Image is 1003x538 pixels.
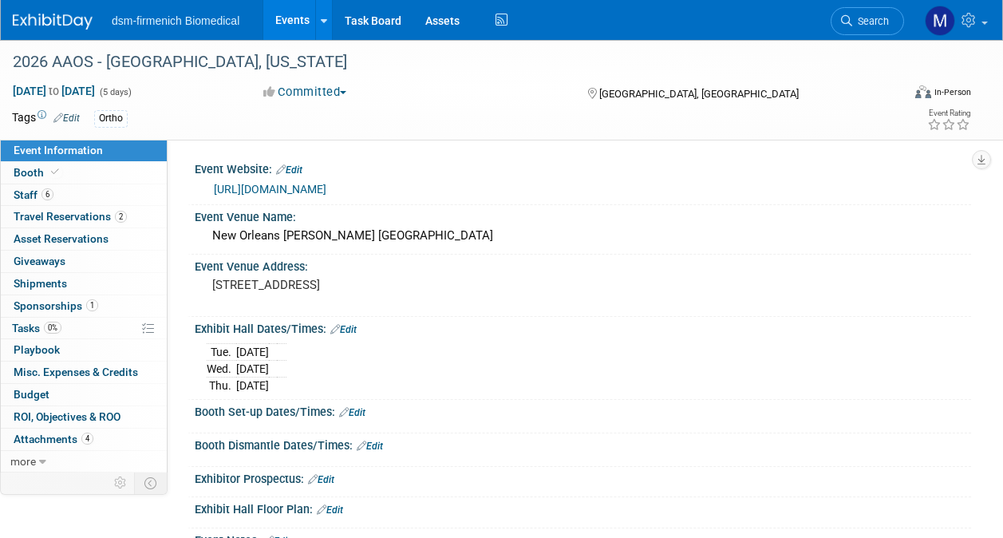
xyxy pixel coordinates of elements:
div: New Orleans [PERSON_NAME] [GEOGRAPHIC_DATA] [207,224,959,248]
td: Wed. [207,361,236,378]
a: Staff6 [1,184,167,206]
a: Budget [1,384,167,405]
span: 0% [44,322,61,334]
span: 1 [86,299,98,311]
td: Personalize Event Tab Strip [107,473,135,493]
span: Staff [14,188,53,201]
div: In-Person [934,86,971,98]
span: Attachments [14,433,93,445]
div: Event Website: [195,157,971,178]
span: more [10,455,36,468]
a: ROI, Objectives & ROO [1,406,167,428]
td: Thu. [207,378,236,394]
span: [GEOGRAPHIC_DATA], [GEOGRAPHIC_DATA] [599,88,799,100]
a: Shipments [1,273,167,295]
div: Ortho [94,110,128,127]
div: Exhibit Hall Dates/Times: [195,317,971,338]
span: Sponsorships [14,299,98,312]
div: Booth Dismantle Dates/Times: [195,433,971,454]
div: Booth Set-up Dates/Times: [195,400,971,421]
pre: [STREET_ADDRESS] [212,278,500,292]
a: Edit [357,441,383,452]
span: Booth [14,166,62,179]
a: Event Information [1,140,167,161]
a: Tasks0% [1,318,167,339]
td: Toggle Event Tabs [135,473,168,493]
a: Edit [330,324,357,335]
a: more [1,451,167,473]
img: Melanie Davison [925,6,955,36]
div: 2026 AAOS - [GEOGRAPHIC_DATA], [US_STATE] [7,48,889,77]
td: Tags [12,109,80,128]
img: Format-Inperson.png [915,85,931,98]
div: Event Rating [927,109,970,117]
span: Search [852,15,889,27]
td: Tue. [207,344,236,361]
span: Tasks [12,322,61,334]
a: Giveaways [1,251,167,272]
div: Exhibitor Prospectus: [195,467,971,488]
a: Attachments4 [1,429,167,450]
div: Event Venue Name: [195,205,971,225]
span: Giveaways [14,255,65,267]
span: 4 [81,433,93,445]
span: ROI, Objectives & ROO [14,410,120,423]
td: [DATE] [236,361,269,378]
span: 2 [115,211,127,223]
span: Playbook [14,343,60,356]
i: Booth reservation complete [51,168,59,176]
a: Playbook [1,339,167,361]
a: Edit [53,113,80,124]
span: (5 days) [98,87,132,97]
a: Misc. Expenses & Credits [1,362,167,383]
span: Shipments [14,277,67,290]
span: to [46,85,61,97]
span: [DATE] [DATE] [12,84,96,98]
span: Asset Reservations [14,232,109,245]
a: Search [831,7,904,35]
a: Travel Reservations2 [1,206,167,227]
a: Edit [276,164,302,176]
td: [DATE] [236,378,269,394]
span: Budget [14,388,49,401]
a: Sponsorships1 [1,295,167,317]
span: Event Information [14,144,103,156]
img: ExhibitDay [13,14,93,30]
a: Edit [317,504,343,516]
button: Committed [258,84,353,101]
span: Travel Reservations [14,210,127,223]
a: Edit [308,474,334,485]
div: Exhibit Hall Floor Plan: [195,497,971,518]
td: [DATE] [236,344,269,361]
div: Event Venue Address: [195,255,971,275]
a: [URL][DOMAIN_NAME] [214,183,326,196]
span: Misc. Expenses & Credits [14,366,138,378]
div: Event Format [831,83,971,107]
a: Edit [339,407,365,418]
a: Asset Reservations [1,228,167,250]
span: 6 [41,188,53,200]
span: dsm-firmenich Biomedical [112,14,239,27]
a: Booth [1,162,167,184]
